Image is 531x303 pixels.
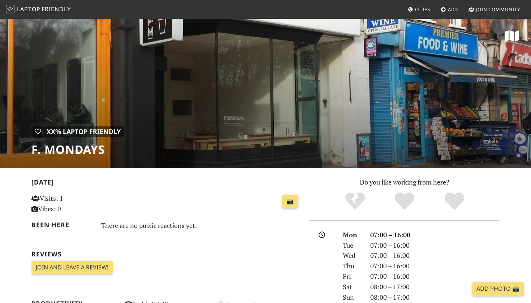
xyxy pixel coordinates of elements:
a: Join Community [466,3,523,16]
div: There are no public reactions yet. [101,220,301,231]
div: 07:00 – 16:00 [366,240,504,251]
a: LaptopFriendly LaptopFriendly [6,3,71,16]
a: Join and leave a review! [31,261,113,274]
p: Visits: 1 Vibes: 0 [31,193,116,214]
img: LaptopFriendly [6,5,14,13]
div: 08:00 – 17:00 [366,282,504,292]
span: Add [448,6,458,13]
div: 07:00 – 16:00 [366,230,504,240]
span: Laptop [17,5,40,13]
div: Yes [380,191,429,211]
div: Mon [338,230,366,240]
div: | XX% Laptop Friendly [31,126,124,137]
div: Definitely! [429,191,479,211]
h2: Been here [31,221,92,229]
div: Sun [338,292,366,303]
span: Join Community [476,6,520,13]
a: 📸 [282,195,298,208]
p: Do you like working from here? [310,177,500,187]
div: Wed [338,250,366,261]
div: Tue [338,240,366,251]
div: 07:00 – 16:00 [366,250,504,261]
div: 07:00 – 16:00 [366,261,504,271]
span: Friendly [42,5,70,13]
span: Cities [415,6,430,13]
div: 07:00 – 16:00 [366,271,504,282]
div: Sat [338,282,366,292]
div: Thu [338,261,366,271]
a: Add Photo 📸 [472,282,524,296]
h2: [DATE] [31,178,301,189]
h1: F. Mondays [31,143,124,156]
div: No [330,191,380,211]
div: 08:00 – 17:00 [366,292,504,303]
a: Cities [405,3,433,16]
h2: Reviews [31,250,301,258]
a: Add [438,3,461,16]
div: Fri [338,271,366,282]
